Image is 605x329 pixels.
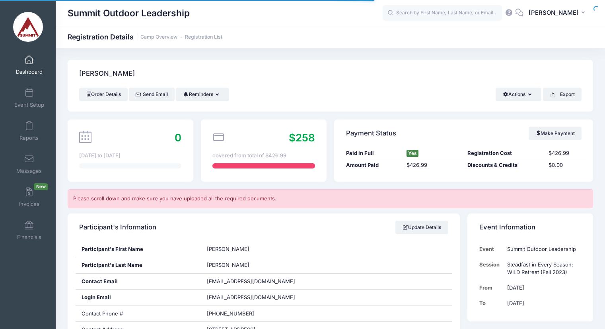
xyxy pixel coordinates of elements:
[10,117,48,145] a: Reports
[79,88,128,101] a: Order Details
[479,280,504,296] td: From
[503,257,581,280] td: Steadfast in Every Season: WILD Retreat (Fall 2023)
[10,183,48,211] a: InvoicesNew
[479,241,504,257] td: Event
[503,296,581,311] td: [DATE]
[395,221,448,234] a: Update Details
[14,102,44,108] span: Event Setup
[503,241,581,257] td: Summit Outdoor Leadership
[403,161,464,169] div: $426.99
[68,189,593,208] div: Please scroll down and make sure you have uploaded all the required documents.
[545,149,586,157] div: $426.99
[79,216,156,239] h4: Participant's Information
[207,294,306,302] span: [EMAIL_ADDRESS][DOMAIN_NAME]
[68,4,190,22] h1: Summit Outdoor Leadership
[19,201,39,208] span: Invoices
[129,88,175,101] a: Send Email
[464,149,545,157] div: Registration Cost
[140,34,177,40] a: Camp Overview
[34,183,48,190] span: New
[17,234,41,241] span: Financials
[503,280,581,296] td: [DATE]
[76,241,201,257] div: Participant's First Name
[479,216,535,239] h4: Event Information
[10,51,48,79] a: Dashboard
[212,152,315,160] div: covered from total of $426.99
[207,310,254,317] span: [PHONE_NUMBER]
[175,131,181,144] span: 0
[207,278,295,284] span: [EMAIL_ADDRESS][DOMAIN_NAME]
[346,122,396,145] h4: Payment Status
[76,274,201,290] div: Contact Email
[10,84,48,112] a: Event Setup
[464,161,545,169] div: Discounts & Credits
[207,262,249,268] span: [PERSON_NAME]
[207,246,249,252] span: [PERSON_NAME]
[407,150,418,157] span: Yes
[79,63,135,85] h4: [PERSON_NAME]
[176,88,229,101] button: Reminders
[342,149,403,157] div: Paid in Full
[523,4,593,22] button: [PERSON_NAME]
[479,257,504,280] td: Session
[76,257,201,273] div: Participant's Last Name
[10,150,48,178] a: Messages
[289,131,315,144] span: $258
[185,34,222,40] a: Registration List
[79,152,181,160] div: [DATE] to [DATE]
[76,306,201,322] div: Contact Phone #
[19,135,39,141] span: Reports
[383,5,502,21] input: Search by First Name, Last Name, or Email...
[529,127,582,140] a: Make Payment
[479,296,504,311] td: To
[342,161,403,169] div: Amount Paid
[10,216,48,244] a: Financials
[543,88,582,101] button: Export
[76,290,201,305] div: Login Email
[545,161,586,169] div: $0.00
[496,88,541,101] button: Actions
[16,168,42,174] span: Messages
[13,12,43,42] img: Summit Outdoor Leadership
[529,8,579,17] span: [PERSON_NAME]
[16,69,43,75] span: Dashboard
[68,33,222,41] h1: Registration Details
